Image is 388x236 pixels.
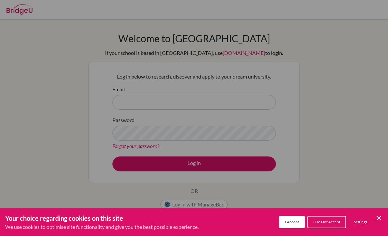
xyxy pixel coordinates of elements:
[285,219,299,224] span: I Accept
[349,217,372,228] button: Settings
[279,216,305,228] button: I Accept
[307,216,346,228] button: I Do Not Accept
[5,223,199,231] p: We use cookies to optimise site functionality and give you the best possible experience.
[313,219,340,224] span: I Do Not Accept
[375,214,383,222] button: Save and close
[354,219,367,224] span: Settings
[5,213,199,223] h3: Your choice regarding cookies on this site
